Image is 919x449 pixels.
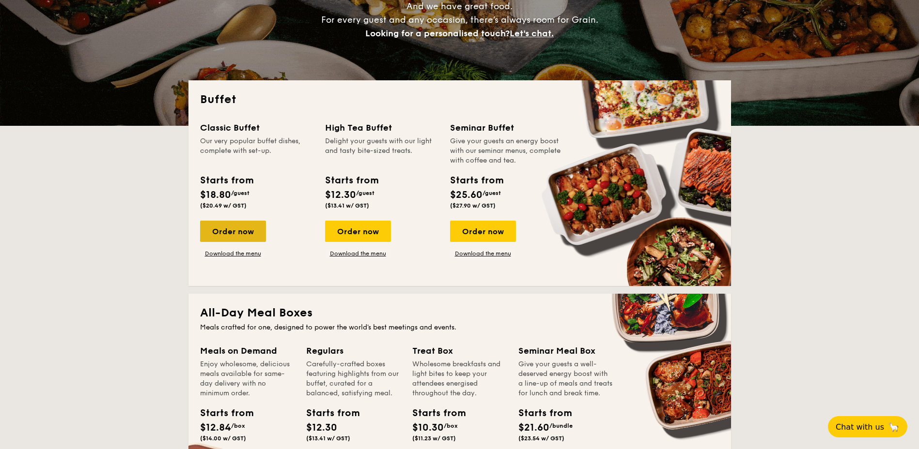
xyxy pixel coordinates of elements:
span: $18.80 [200,189,231,201]
div: Give your guests a well-deserved energy boost with a line-up of meals and treats for lunch and br... [518,359,613,398]
span: Chat with us [836,422,884,432]
span: /guest [231,190,249,196]
div: Order now [450,221,516,242]
div: Seminar Buffet [450,121,563,135]
div: Starts from [200,406,244,420]
span: $12.30 [325,189,356,201]
span: $10.30 [412,422,444,434]
div: Starts from [412,406,456,420]
span: $25.60 [450,189,483,201]
span: And we have great food. For every guest and any occasion, there’s always room for Grain. [321,1,598,39]
div: Seminar Meal Box [518,344,613,358]
div: Order now [325,221,391,242]
span: ($27.90 w/ GST) [450,202,496,209]
span: /guest [483,190,501,196]
span: ($23.54 w/ GST) [518,435,564,442]
div: Regulars [306,344,401,358]
div: High Tea Buffet [325,121,438,135]
div: Meals on Demand [200,344,295,358]
div: Meals crafted for one, designed to power the world's best meetings and events. [200,323,719,332]
a: Download the menu [325,250,391,257]
span: /bundle [549,422,573,429]
span: ($13.41 w/ GST) [325,202,369,209]
div: Carefully-crafted boxes featuring highlights from our buffet, curated for a balanced, satisfying ... [306,359,401,398]
div: Our very popular buffet dishes, complete with set-up. [200,136,313,165]
span: ($20.49 w/ GST) [200,202,247,209]
div: Starts from [518,406,562,420]
span: Looking for a personalised touch? [365,28,510,39]
div: Treat Box [412,344,507,358]
span: Let's chat. [510,28,554,39]
span: /box [444,422,458,429]
span: $21.60 [518,422,549,434]
span: /guest [356,190,374,196]
div: Classic Buffet [200,121,313,135]
span: 🦙 [888,421,900,433]
button: Chat with us🦙 [828,416,907,437]
span: ($11.23 w/ GST) [412,435,456,442]
div: Delight your guests with our light and tasty bite-sized treats. [325,136,438,165]
div: Order now [200,221,266,242]
span: ($14.00 w/ GST) [200,435,246,442]
a: Download the menu [200,250,266,257]
div: Give your guests an energy boost with our seminar menus, complete with coffee and tea. [450,136,563,165]
span: $12.84 [200,422,231,434]
div: Starts from [450,173,503,188]
div: Starts from [200,173,253,188]
h2: Buffet [200,92,719,107]
div: Enjoy wholesome, delicious meals available for same-day delivery with no minimum order. [200,359,295,398]
div: Starts from [306,406,350,420]
span: /box [231,422,245,429]
a: Download the menu [450,250,516,257]
div: Starts from [325,173,378,188]
span: ($13.41 w/ GST) [306,435,350,442]
span: $12.30 [306,422,337,434]
h2: All-Day Meal Boxes [200,305,719,321]
div: Wholesome breakfasts and light bites to keep your attendees energised throughout the day. [412,359,507,398]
